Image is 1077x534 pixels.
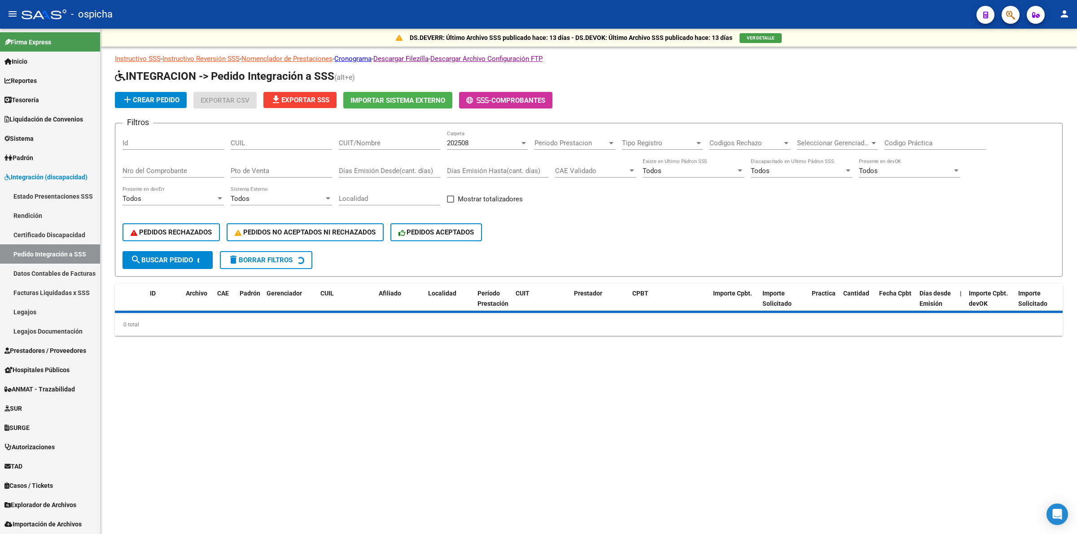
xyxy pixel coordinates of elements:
[916,284,956,323] datatable-header-cell: Días desde Emisión
[740,33,782,43] button: VER DETALLE
[4,56,27,66] span: Inicio
[334,55,372,63] a: Cronograma
[240,290,260,297] span: Padrón
[459,92,552,109] button: -Comprobantes
[267,290,302,297] span: Gerenciador
[859,167,878,175] span: Todos
[123,195,141,203] span: Todos
[343,92,452,109] button: Importar Sistema Externo
[227,223,384,241] button: PEDIDOS NO ACEPTADOS NI RECHAZADOS
[217,290,229,297] span: CAE
[555,167,628,175] span: CAE Validado
[632,290,648,297] span: CPBT
[629,284,709,323] datatable-header-cell: CPBT
[390,223,482,241] button: PEDIDOS ACEPTADOS
[570,284,629,323] datatable-header-cell: Prestador
[4,384,75,394] span: ANMAT - Trazabilidad
[271,96,329,104] span: Exportar SSS
[4,500,76,510] span: Explorador de Archivos
[4,37,51,47] span: Firma Express
[425,284,474,323] datatable-header-cell: Localidad
[960,290,962,297] span: |
[965,284,1015,323] datatable-header-cell: Importe Cpbt. devOK
[4,172,88,182] span: Integración (discapacidad)
[317,284,375,323] datatable-header-cell: CUIL
[534,139,607,147] span: Periodo Prestacion
[762,290,792,307] span: Importe Solicitado
[969,290,1008,307] span: Importe Cpbt. devOK
[4,404,22,413] span: SUR
[1015,284,1064,323] datatable-header-cell: Importe Solicitado devOK
[477,290,508,307] span: Período Prestación
[150,290,156,297] span: ID
[491,96,545,104] span: Comprobantes
[115,54,1063,64] p: - - - - -
[7,9,18,19] mat-icon: menu
[186,290,207,297] span: Archivo
[123,116,153,129] h3: Filtros
[263,92,337,108] button: Exportar SSS
[162,55,240,63] a: Instructivo Reversión SSS
[516,290,530,297] span: CUIT
[4,114,83,124] span: Liquidación de Convenios
[876,284,916,323] datatable-header-cell: Fecha Cpbt
[375,284,425,323] datatable-header-cell: Afiliado
[131,228,212,236] span: PEDIDOS RECHAZADOS
[1059,9,1070,19] mat-icon: person
[4,365,70,375] span: Hospitales Públicos
[713,290,752,297] span: Importe Cpbt.
[146,284,182,323] datatable-header-cell: ID
[228,256,293,264] span: Borrar Filtros
[4,134,34,143] span: Sistema
[235,228,376,236] span: PEDIDOS NO ACEPTADOS NI RECHAZADOS
[182,284,214,323] datatable-header-cell: Archivo
[236,284,263,323] datatable-header-cell: Padrón
[759,284,808,323] datatable-header-cell: Importe Solicitado
[115,70,334,82] span: INTEGRACION -> Pedido Integración a SSS
[447,139,468,147] span: 202508
[4,346,86,356] span: Prestadores / Proveedores
[71,4,113,24] span: - ospicha
[334,73,355,82] span: (alt+e)
[115,92,187,108] button: Crear Pedido
[131,254,141,265] mat-icon: search
[320,290,334,297] span: CUIL
[812,290,836,297] span: Practica
[956,284,965,323] datatable-header-cell: |
[808,284,840,323] datatable-header-cell: Practica
[4,481,53,491] span: Casos / Tickets
[193,92,257,109] button: Exportar CSV
[574,290,602,297] span: Prestador
[231,195,250,203] span: Todos
[271,94,281,105] mat-icon: file_download
[4,461,22,471] span: TAD
[747,35,775,40] span: VER DETALLE
[398,228,474,236] span: PEDIDOS ACEPTADOS
[458,194,523,204] span: Mostrar totalizadores
[919,290,951,307] span: Días desde Emisión
[843,290,869,297] span: Cantidad
[228,254,239,265] mat-icon: delete
[430,55,543,63] a: Descargar Archivo Configuración FTP
[410,33,732,43] p: DS.DEVERR: Último Archivo SSS publicado hace: 13 días - DS.DEVOK: Último Archivo SSS publicado ha...
[797,139,870,147] span: Seleccionar Gerenciador
[220,251,312,269] button: Borrar Filtros
[201,96,250,104] span: Exportar CSV
[123,223,220,241] button: PEDIDOS RECHAZADOS
[1018,290,1047,317] span: Importe Solicitado devOK
[4,95,39,105] span: Tesorería
[474,284,512,323] datatable-header-cell: Período Prestación
[751,167,770,175] span: Todos
[709,139,782,147] span: Codigos Rechazo
[263,284,317,323] datatable-header-cell: Gerenciador
[466,96,491,104] span: -
[1046,504,1068,525] div: Open Intercom Messenger
[4,519,82,529] span: Importación de Archivos
[709,284,759,323] datatable-header-cell: Importe Cpbt.
[428,290,456,297] span: Localidad
[123,251,213,269] button: Buscar Pedido
[622,139,695,147] span: Tipo Registro
[214,284,236,323] datatable-header-cell: CAE
[131,256,193,264] span: Buscar Pedido
[373,55,429,63] a: Descargar Filezilla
